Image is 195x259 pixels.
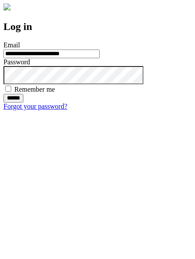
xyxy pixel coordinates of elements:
[3,41,20,49] label: Email
[3,58,30,66] label: Password
[3,21,192,33] h2: Log in
[3,103,67,110] a: Forgot your password?
[14,86,55,93] label: Remember me
[3,3,10,10] img: logo-4e3dc11c47720685a147b03b5a06dd966a58ff35d612b21f08c02c0306f2b779.png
